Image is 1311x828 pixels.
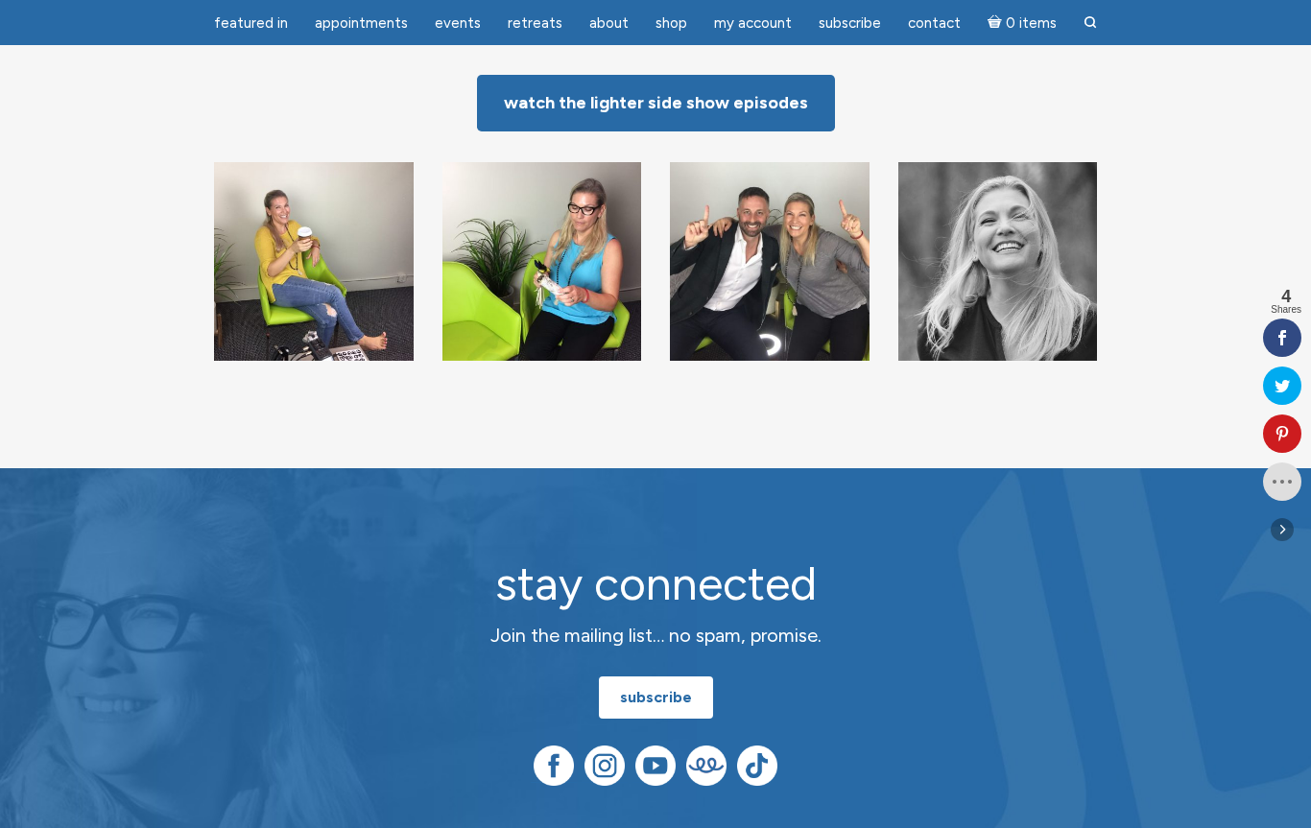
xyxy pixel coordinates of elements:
img: Jamie Butler [214,162,414,362]
span: About [589,14,629,32]
i: Cart [988,14,1006,32]
img: Facebook [534,745,574,786]
a: subscribe [599,676,713,719]
span: Events [435,14,481,32]
span: Contact [908,14,961,32]
a: Shop [644,5,699,42]
a: Subscribe [807,5,893,42]
img: TikTok [737,745,777,786]
img: Instagram [584,745,625,786]
span: Appointments [315,14,408,32]
a: Watch The Lighter Side Show Episodes [477,75,835,131]
a: Appointments [303,5,419,42]
img: Teespring [686,745,727,786]
span: 0 items [1006,16,1057,31]
a: My Account [703,5,803,42]
img: Jamie Butler [670,162,870,362]
a: Contact [896,5,972,42]
a: featured in [203,5,299,42]
span: Shop [655,14,687,32]
a: About [578,5,640,42]
span: My Account [714,14,792,32]
a: Retreats [496,5,574,42]
h2: stay connected [315,558,996,609]
img: YouTube [635,745,676,786]
span: Shares [1271,305,1301,315]
span: featured in [214,14,288,32]
img: Jamie Butler [442,162,642,362]
span: Subscribe [819,14,881,32]
span: Retreats [508,14,562,32]
a: Events [423,5,492,42]
a: Cart0 items [976,3,1068,42]
span: 4 [1271,288,1301,305]
p: Join the mailing list… no spam, promise. [315,621,996,651]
